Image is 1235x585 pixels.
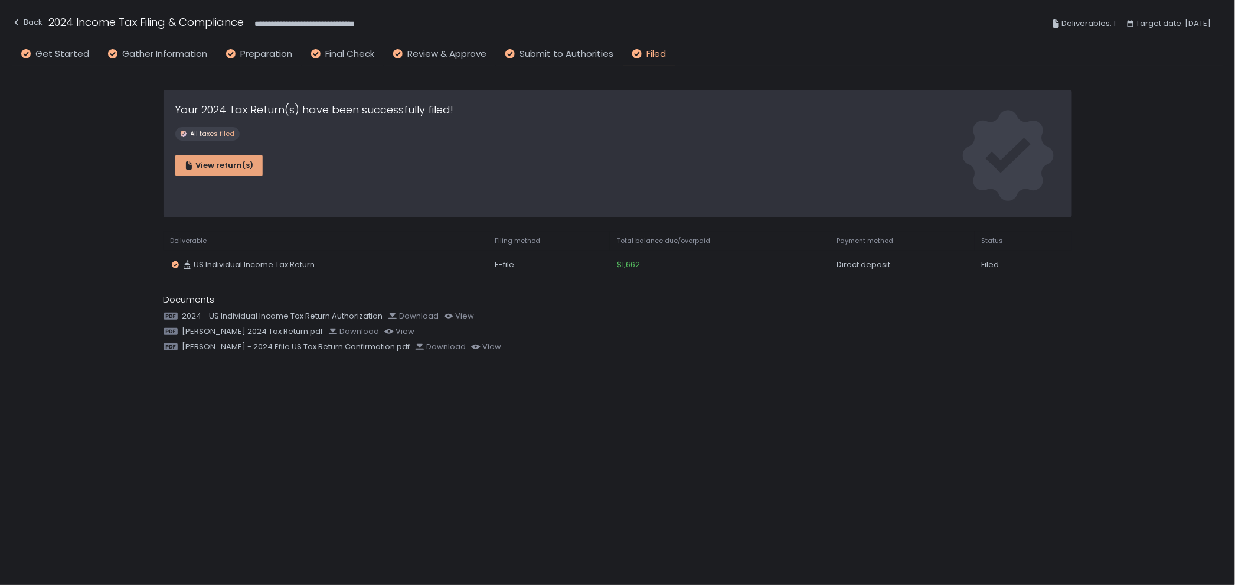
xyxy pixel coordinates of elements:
[182,326,324,337] span: [PERSON_NAME] 2024 Tax Return.pdf
[1062,17,1116,31] span: Deliverables: 1
[182,311,383,321] span: 2024 - US Individual Income Tax Return Authorization
[415,342,466,352] button: Download
[837,236,893,245] span: Payment method
[171,236,207,245] span: Deliverable
[182,342,410,352] span: [PERSON_NAME] - 2024 Efile US Tax Return Confirmation.pdf
[328,326,380,337] button: Download
[407,47,486,61] span: Review & Approve
[837,259,890,270] span: Direct deposit
[384,326,415,337] button: view
[12,15,43,30] div: Back
[12,14,43,34] button: Back
[617,259,640,270] span: $1,662
[471,342,502,352] button: view
[388,311,439,321] button: Download
[175,102,454,118] h1: Your 2024 Tax Return(s) have been successfully filed!
[982,236,1004,245] span: Status
[1136,17,1211,31] span: Target date: [DATE]
[240,47,292,61] span: Preparation
[325,47,374,61] span: Final Check
[617,236,710,245] span: Total balance due/overpaid
[444,311,475,321] button: view
[122,47,207,61] span: Gather Information
[982,259,1041,270] div: Filed
[495,259,603,270] div: E-file
[191,129,235,138] span: All taxes filed
[35,47,89,61] span: Get Started
[194,259,315,270] span: US Individual Income Tax Return
[184,160,254,171] div: View return(s)
[48,14,244,30] h1: 2024 Income Tax Filing & Compliance
[164,293,1072,307] div: Documents
[646,47,666,61] span: Filed
[520,47,613,61] span: Submit to Authorities
[495,236,541,245] span: Filing method
[175,155,263,176] button: View return(s)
